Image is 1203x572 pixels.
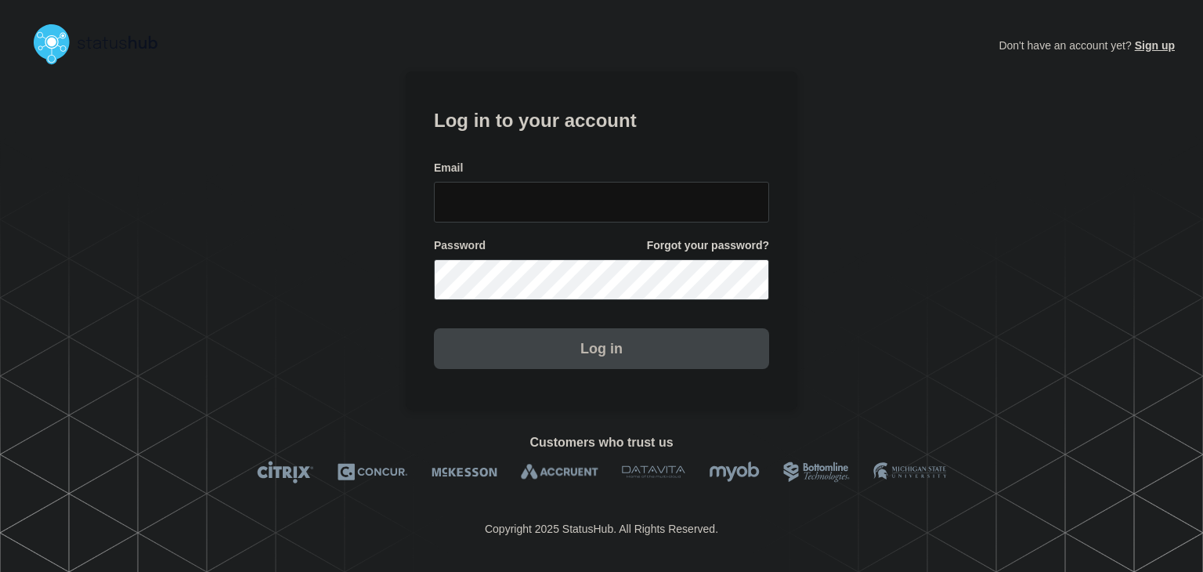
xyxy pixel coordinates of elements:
[28,436,1175,450] h2: Customers who trust us
[647,238,769,253] a: Forgot your password?
[783,461,850,483] img: Bottomline logo
[434,161,463,176] span: Email
[257,461,314,483] img: Citrix logo
[622,461,685,483] img: DataVita logo
[28,19,177,69] img: StatusHub logo
[1132,39,1175,52] a: Sign up
[485,523,718,535] p: Copyright 2025 StatusHub. All Rights Reserved.
[999,27,1175,64] p: Don't have an account yet?
[434,104,769,133] h1: Log in to your account
[432,461,497,483] img: McKesson logo
[873,461,946,483] img: MSU logo
[709,461,760,483] img: myob logo
[434,238,486,253] span: Password
[434,328,769,369] button: Log in
[521,461,598,483] img: Accruent logo
[434,182,769,223] input: email input
[338,461,408,483] img: Concur logo
[434,259,769,300] input: password input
